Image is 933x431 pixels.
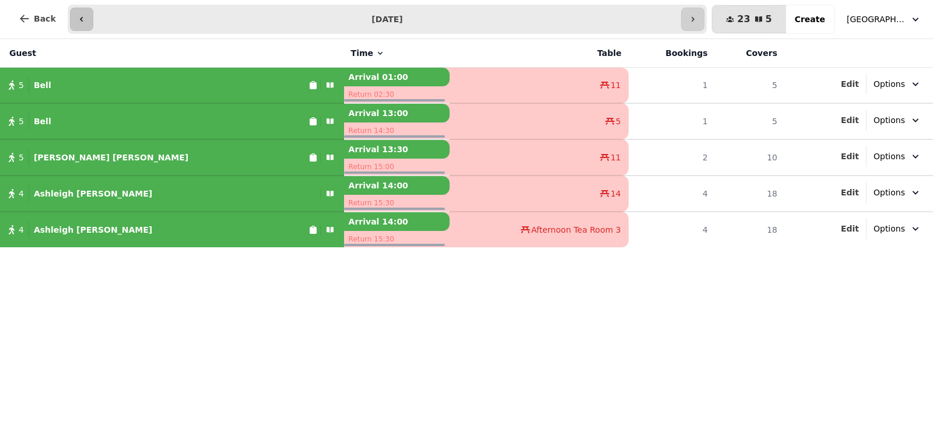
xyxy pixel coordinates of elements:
[344,159,450,175] p: Return 15:00
[19,79,24,91] span: 5
[867,182,928,203] button: Options
[629,39,715,68] th: Bookings
[715,176,784,212] td: 18
[715,139,784,176] td: 10
[344,140,450,159] p: Arrival 13:30
[867,146,928,167] button: Options
[841,78,859,90] button: Edit
[715,103,784,139] td: 5
[766,15,772,24] span: 5
[351,47,385,59] button: Time
[712,5,785,33] button: 235
[9,5,65,33] button: Back
[874,78,905,90] span: Options
[841,152,859,160] span: Edit
[874,114,905,126] span: Options
[867,218,928,239] button: Options
[629,139,715,176] td: 2
[785,5,834,33] button: Create
[344,195,450,211] p: Return 15:30
[629,212,715,247] td: 4
[34,188,152,199] p: Ashleigh [PERSON_NAME]
[19,115,24,127] span: 5
[34,224,152,236] p: Ashleigh [PERSON_NAME]
[34,15,56,23] span: Back
[737,15,750,24] span: 23
[344,231,450,247] p: Return 15:30
[344,212,450,231] p: Arrival 14:00
[629,68,715,104] td: 1
[841,114,859,126] button: Edit
[19,152,24,163] span: 5
[841,187,859,198] button: Edit
[795,15,825,23] span: Create
[616,115,621,127] span: 5
[344,86,450,103] p: Return 02:30
[841,223,859,234] button: Edit
[867,110,928,131] button: Options
[19,224,24,236] span: 4
[715,68,784,104] td: 5
[611,152,621,163] span: 11
[611,79,621,91] span: 11
[715,212,784,247] td: 18
[351,47,373,59] span: Time
[531,224,621,236] span: Afternoon Tea Room 3
[19,188,24,199] span: 4
[847,13,905,25] span: [GEOGRAPHIC_DATA], [GEOGRAPHIC_DATA]
[841,80,859,88] span: Edit
[629,176,715,212] td: 4
[874,150,905,162] span: Options
[841,116,859,124] span: Edit
[344,104,450,122] p: Arrival 13:00
[611,188,621,199] span: 14
[840,9,928,30] button: [GEOGRAPHIC_DATA], [GEOGRAPHIC_DATA]
[344,176,450,195] p: Arrival 14:00
[874,187,905,198] span: Options
[450,39,629,68] th: Table
[34,152,188,163] p: [PERSON_NAME] [PERSON_NAME]
[841,225,859,233] span: Edit
[344,68,450,86] p: Arrival 01:00
[874,223,905,234] span: Options
[715,39,784,68] th: Covers
[34,79,51,91] p: Bell
[344,122,450,139] p: Return 14:30
[841,150,859,162] button: Edit
[629,103,715,139] td: 1
[867,73,928,94] button: Options
[34,115,51,127] p: Bell
[841,188,859,197] span: Edit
